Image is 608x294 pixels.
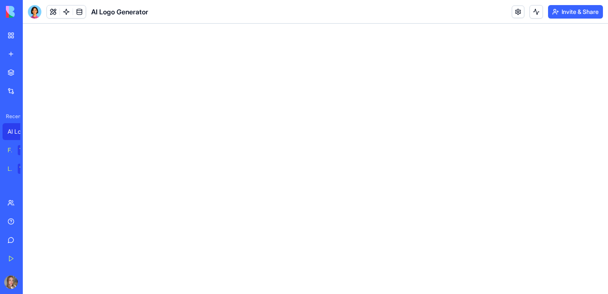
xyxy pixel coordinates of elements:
img: ACg8ocKjGVo1v8Po8mMHsle2XhYildT5yZi3XzCR014TyfgOk0XWKozvYg=s96-c [4,275,18,289]
div: Literary Blog [8,165,12,173]
div: TRY [18,164,31,174]
a: AI Logo Generator [3,123,36,140]
button: Invite & Share [548,5,603,19]
a: Feedback FormTRY [3,142,36,159]
div: Feedback Form [8,146,12,154]
a: Literary BlogTRY [3,160,36,177]
div: TRY [18,145,31,155]
img: logo [6,6,58,18]
span: AI Logo Generator [91,7,148,17]
div: AI Logo Generator [8,127,31,136]
span: Recent [3,113,20,120]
